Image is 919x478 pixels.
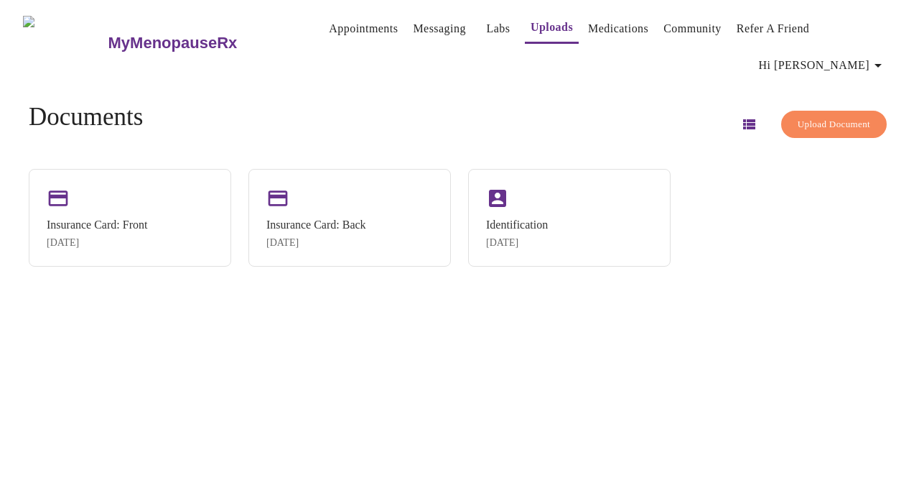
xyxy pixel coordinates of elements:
a: Refer a Friend [737,19,810,39]
button: Messaging [407,14,471,43]
button: Switch to list view [732,107,766,142]
img: MyMenopauseRx Logo [23,16,106,70]
button: Medications [582,14,654,43]
div: [DATE] [47,237,147,249]
a: Uploads [531,17,573,37]
span: Upload Document [798,116,870,133]
div: Insurance Card: Back [266,219,366,231]
span: Hi [PERSON_NAME] [759,55,887,75]
a: Labs [486,19,510,39]
button: Refer a Friend [731,14,816,43]
a: Appointments [329,19,398,39]
button: Appointments [323,14,403,43]
a: Messaging [413,19,465,39]
div: Insurance Card: Front [47,219,147,231]
div: Identification [486,219,548,231]
button: Upload Document [781,111,887,139]
button: Labs [475,14,521,43]
div: [DATE] [266,237,366,249]
h3: MyMenopauseRx [108,34,238,52]
h4: Documents [29,103,143,132]
button: Hi [PERSON_NAME] [753,51,892,80]
a: MyMenopauseRx [106,18,294,68]
div: [DATE] [486,237,548,249]
a: Community [663,19,722,39]
a: Medications [588,19,648,39]
button: Uploads [525,13,579,44]
button: Community [658,14,727,43]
